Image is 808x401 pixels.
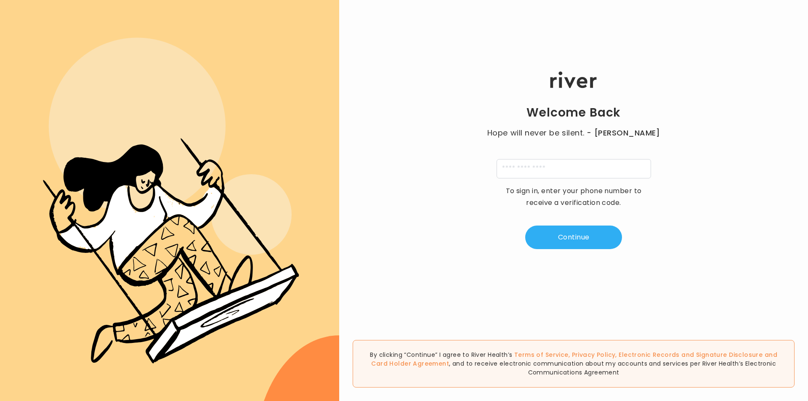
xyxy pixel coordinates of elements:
[526,105,621,120] h1: Welcome Back
[371,351,777,368] span: , , and
[525,226,622,249] button: Continue
[449,359,776,377] span: , and to receive electronic communication about my accounts and services per River Health’s Elect...
[514,351,569,359] a: Terms of Service
[572,351,616,359] a: Privacy Policy
[353,340,795,388] div: By clicking “Continue” I agree to River Health’s
[371,359,449,368] a: Card Holder Agreement
[500,185,647,209] p: To sign in, enter your phone number to receive a verification code.
[479,127,668,139] p: Hope will never be silent.
[587,127,660,139] span: - [PERSON_NAME]
[619,351,763,359] a: Electronic Records and Signature Disclosure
